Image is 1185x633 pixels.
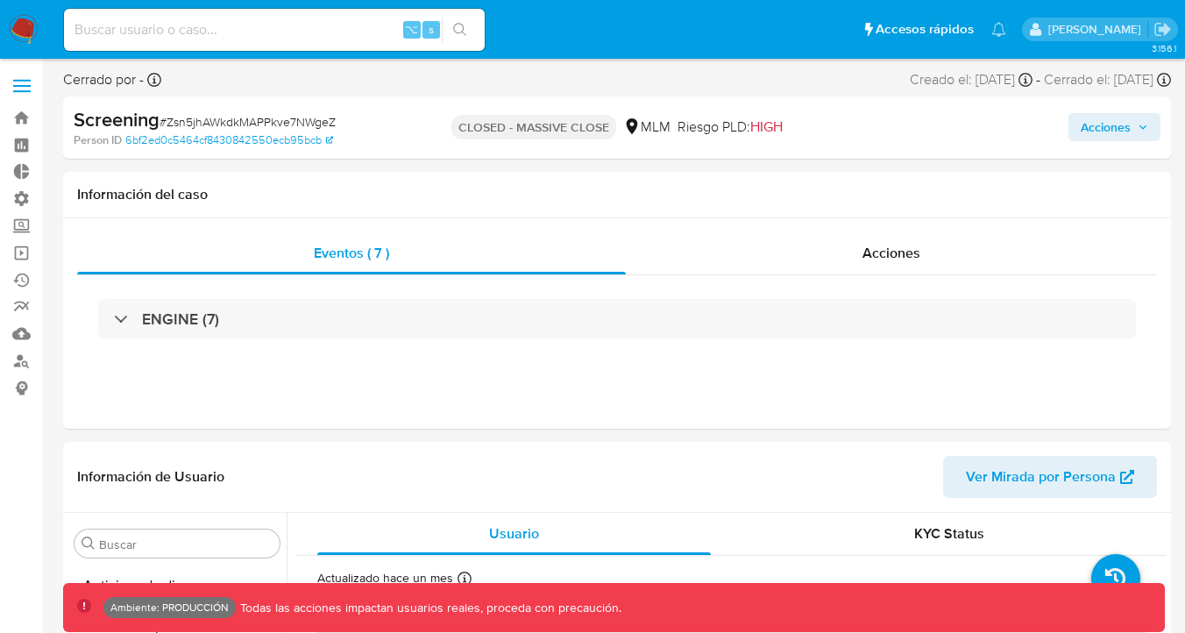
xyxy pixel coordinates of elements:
[405,21,418,38] span: ⌥
[236,600,621,616] p: Todas las acciones impactan usuarios reales, proceda con precaución.
[429,21,434,38] span: s
[110,604,229,611] p: Ambiente: PRODUCCIÓN
[64,18,485,41] input: Buscar usuario o caso...
[442,18,478,42] button: search-icon
[82,537,96,551] button: Buscar
[125,132,333,148] a: 6bf2ed0c5464cf8430842550ecb95bcb
[678,117,783,137] span: Riesgo PLD:
[63,70,144,89] span: Cerrado por
[99,537,273,552] input: Buscar
[314,243,389,263] span: Eventos ( 7 )
[77,186,1157,203] h1: Información del caso
[1036,70,1040,89] span: -
[136,69,144,89] b: -
[910,70,1032,89] div: Creado el: [DATE]
[67,565,287,607] button: Anticipos de dinero
[623,117,671,137] div: MLM
[74,132,122,148] b: Person ID
[991,22,1006,37] a: Notificaciones
[160,113,336,131] span: # Zsn5jhAWkdkMAPPkve7NWgeZ
[1153,20,1172,39] a: Salir
[74,105,160,133] b: Screening
[1068,113,1160,141] button: Acciones
[914,523,984,544] span: KYC Status
[98,299,1136,339] div: ENGINE (7)
[1081,113,1131,141] span: Acciones
[451,115,616,139] p: CLOSED - MASSIVE CLOSE
[1048,21,1147,38] p: esteban.salas@mercadolibre.com.co
[862,243,920,263] span: Acciones
[1044,70,1171,89] div: Cerrado el: [DATE]
[489,523,539,544] span: Usuario
[142,309,219,329] h3: ENGINE (7)
[750,117,783,137] span: HIGH
[876,20,974,39] span: Accesos rápidos
[317,570,453,587] p: Actualizado hace un mes
[943,456,1157,498] button: Ver Mirada por Persona
[77,468,224,486] h1: Información de Usuario
[966,456,1116,498] span: Ver Mirada por Persona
